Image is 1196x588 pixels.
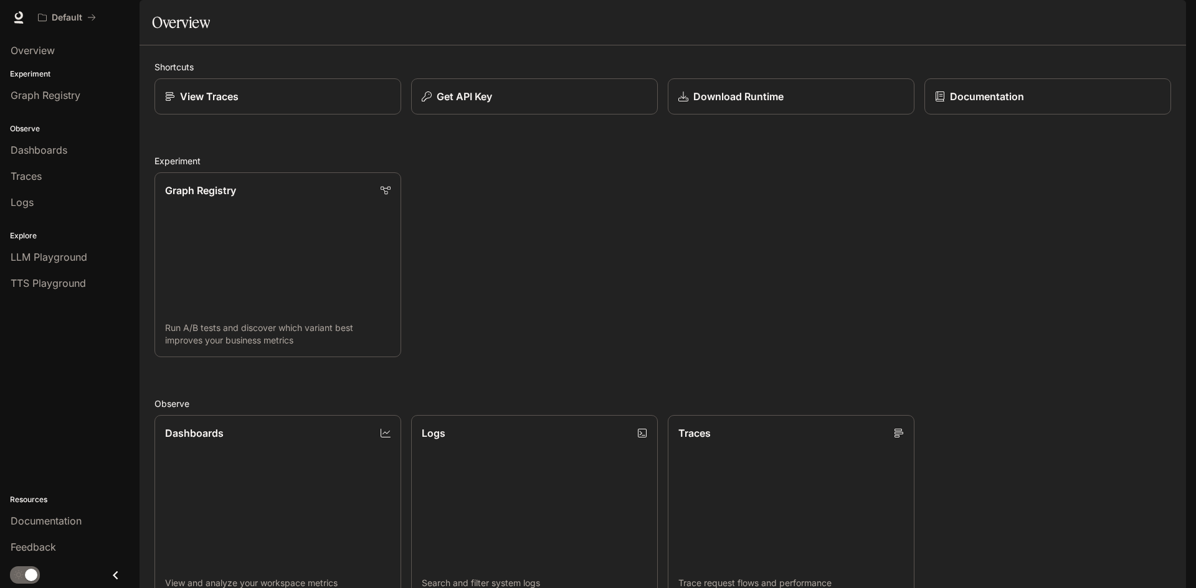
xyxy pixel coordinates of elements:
button: All workspaces [32,5,102,30]
button: Get API Key [411,78,658,114]
p: Logs [422,426,445,441]
p: Default [52,12,82,23]
p: Graph Registry [165,183,236,198]
p: Run A/B tests and discover which variant best improves your business metrics [165,322,391,347]
p: Traces [678,426,711,441]
h2: Experiment [154,154,1171,167]
h2: Shortcuts [154,60,1171,73]
h1: Overview [152,10,210,35]
h2: Observe [154,397,1171,410]
p: View Traces [180,89,239,104]
p: Dashboards [165,426,224,441]
a: Download Runtime [668,78,914,114]
p: Get API Key [437,89,492,104]
p: Download Runtime [693,89,784,104]
a: View Traces [154,78,401,114]
a: Graph RegistryRun A/B tests and discover which variant best improves your business metrics [154,172,401,357]
a: Documentation [924,78,1171,114]
p: Documentation [950,89,1024,104]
